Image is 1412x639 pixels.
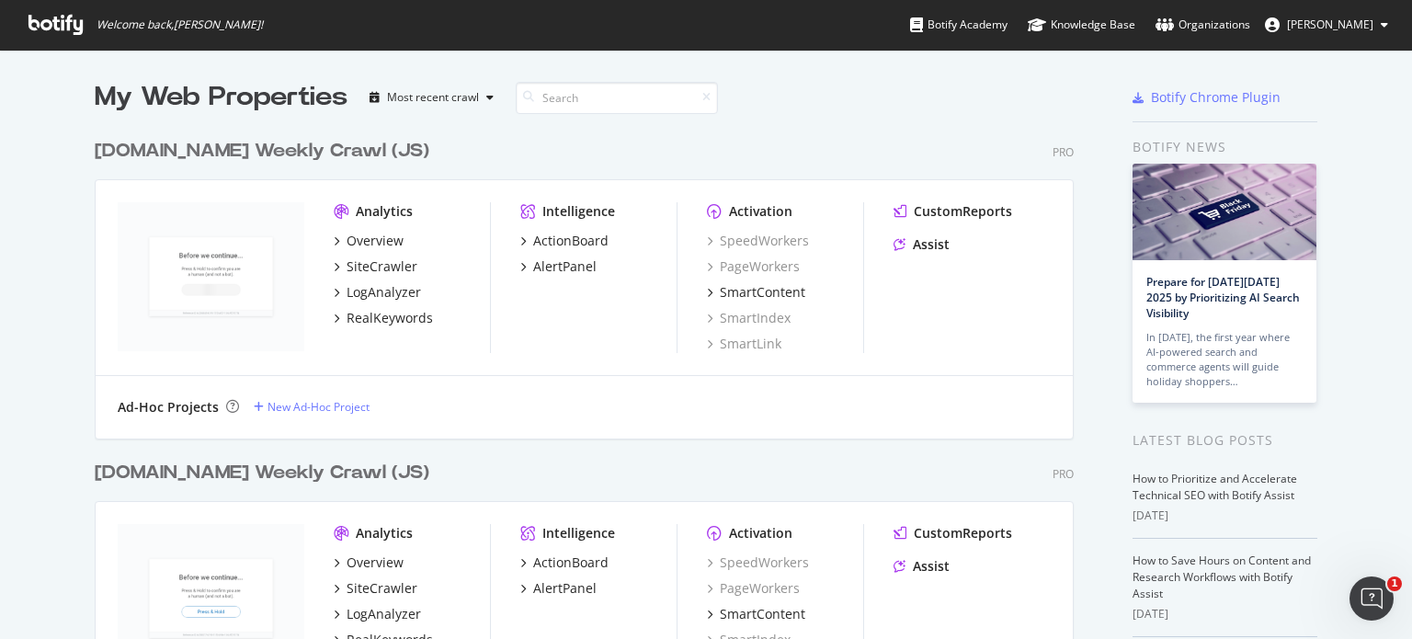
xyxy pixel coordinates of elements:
div: LogAnalyzer [347,283,421,302]
div: Pro [1053,144,1074,160]
div: [DATE] [1133,508,1317,524]
a: Botify Chrome Plugin [1133,88,1281,107]
div: SiteCrawler [347,579,417,598]
a: [DOMAIN_NAME] Weekly Crawl (JS) [95,460,437,486]
span: 1 [1387,576,1402,591]
a: SpeedWorkers [707,232,809,250]
div: ActionBoard [533,553,609,572]
a: CustomReports [894,524,1012,542]
div: Assist [913,557,950,576]
div: My Web Properties [95,79,347,116]
a: CustomReports [894,202,1012,221]
a: Assist [894,235,950,254]
div: Knowledge Base [1028,16,1135,34]
a: ActionBoard [520,232,609,250]
div: Analytics [356,524,413,542]
a: PageWorkers [707,579,800,598]
span: Lindsey Wasson [1287,17,1373,32]
div: Activation [729,202,792,221]
button: [PERSON_NAME] [1250,10,1403,40]
a: SpeedWorkers [707,553,809,572]
a: SmartContent [707,605,805,623]
img: https://www.demarini.com/ [118,202,304,351]
button: Most recent crawl [362,83,501,112]
div: SiteCrawler [347,257,417,276]
div: Intelligence [542,524,615,542]
div: Ad-Hoc Projects [118,398,219,416]
a: AlertPanel [520,257,597,276]
div: AlertPanel [533,257,597,276]
a: Prepare for [DATE][DATE] 2025 by Prioritizing AI Search Visibility [1146,274,1300,321]
div: Organizations [1156,16,1250,34]
div: Most recent crawl [387,92,479,103]
div: RealKeywords [347,309,433,327]
a: SiteCrawler [334,257,417,276]
div: Activation [729,524,792,542]
a: PageWorkers [707,257,800,276]
a: Overview [334,553,404,572]
div: Overview [347,553,404,572]
input: Search [516,82,718,114]
a: SmartContent [707,283,805,302]
iframe: Intercom live chat [1349,576,1394,621]
a: New Ad-Hoc Project [254,399,370,415]
a: ActionBoard [520,553,609,572]
a: How to Prioritize and Accelerate Technical SEO with Botify Assist [1133,471,1297,503]
a: RealKeywords [334,309,433,327]
div: Overview [347,232,404,250]
div: Analytics [356,202,413,221]
a: How to Save Hours on Content and Research Workflows with Botify Assist [1133,553,1311,601]
div: [DOMAIN_NAME] Weekly Crawl (JS) [95,138,429,165]
div: Botify Chrome Plugin [1151,88,1281,107]
div: SmartContent [720,283,805,302]
div: New Ad-Hoc Project [268,399,370,415]
div: Botify news [1133,137,1317,157]
div: ActionBoard [533,232,609,250]
div: Latest Blog Posts [1133,430,1317,451]
a: [DOMAIN_NAME] Weekly Crawl (JS) [95,138,437,165]
div: Assist [913,235,950,254]
div: [DOMAIN_NAME] Weekly Crawl (JS) [95,460,429,486]
span: Welcome back, [PERSON_NAME] ! [97,17,263,32]
div: Intelligence [542,202,615,221]
a: LogAnalyzer [334,605,421,623]
div: LogAnalyzer [347,605,421,623]
a: Assist [894,557,950,576]
div: AlertPanel [533,579,597,598]
img: Prepare for Black Friday 2025 by Prioritizing AI Search Visibility [1133,164,1316,260]
a: SmartIndex [707,309,791,327]
div: Pro [1053,466,1074,482]
div: Botify Academy [910,16,1008,34]
a: AlertPanel [520,579,597,598]
div: In [DATE], the first year where AI-powered search and commerce agents will guide holiday shoppers… [1146,330,1303,389]
a: SiteCrawler [334,579,417,598]
div: CustomReports [914,524,1012,542]
div: [DATE] [1133,606,1317,622]
a: SmartLink [707,335,781,353]
div: CustomReports [914,202,1012,221]
a: Overview [334,232,404,250]
a: LogAnalyzer [334,283,421,302]
div: SmartContent [720,605,805,623]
